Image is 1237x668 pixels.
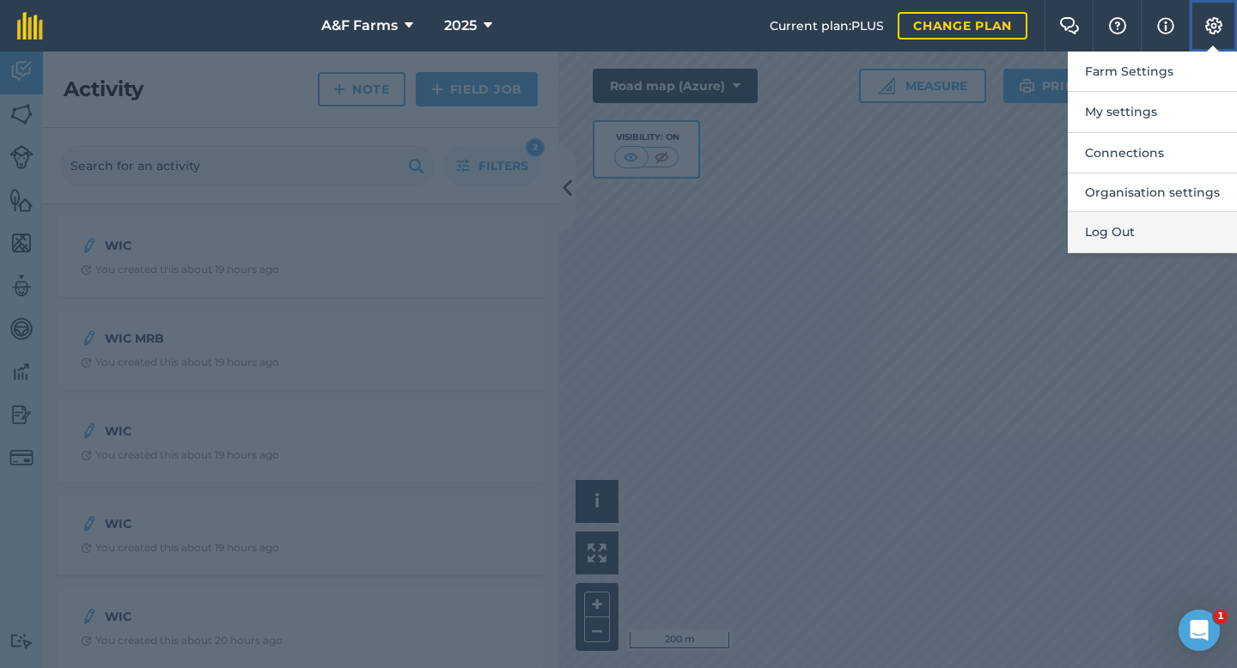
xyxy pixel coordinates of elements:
[1068,92,1237,132] button: My settings
[1059,17,1080,34] img: Two speech bubbles overlapping with the left bubble in the forefront
[770,16,884,35] span: Current plan : PLUS
[1214,610,1228,623] span: 1
[1179,610,1220,651] iframe: Intercom live chat
[1068,173,1237,212] a: Organisation settings
[17,12,43,39] img: fieldmargin Logo
[1203,17,1224,34] img: A cog icon
[444,15,477,36] span: 2025
[1068,133,1237,173] button: Connections
[321,15,398,36] span: A&F Farms
[1107,17,1128,34] img: A question mark icon
[1157,15,1174,36] img: svg+xml;base64,PHN2ZyB4bWxucz0iaHR0cDovL3d3dy53My5vcmcvMjAwMC9zdmciIHdpZHRoPSIxNyIgaGVpZ2h0PSIxNy...
[1068,212,1237,252] button: Log Out
[898,12,1027,39] a: Change plan
[1068,52,1237,92] button: Farm Settings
